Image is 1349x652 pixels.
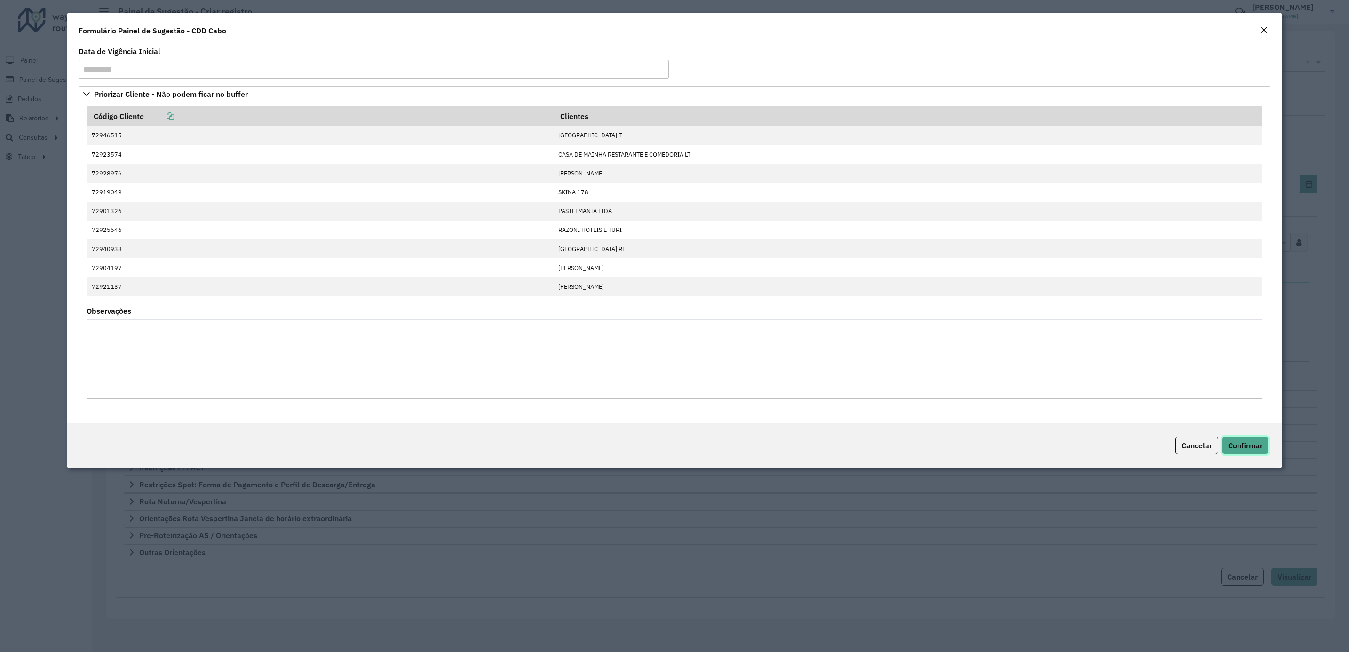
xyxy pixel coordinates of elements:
td: [GEOGRAPHIC_DATA] T [554,126,1262,145]
td: 72904197 [87,258,554,277]
span: Confirmar [1228,441,1262,450]
a: Priorizar Cliente - Não podem ficar no buffer [79,86,1270,102]
td: 72919049 [87,183,554,201]
td: [PERSON_NAME] [554,164,1262,183]
div: Priorizar Cliente - Não podem ficar no buffer [79,102,1270,411]
td: RAZONI HOTEIS E TURI [554,221,1262,239]
label: Observações [87,305,131,317]
td: 72923574 [87,145,554,164]
td: [PERSON_NAME] [554,258,1262,277]
button: Cancelar [1175,437,1218,454]
a: Copiar [144,111,174,121]
label: Data de Vigência Inicial [79,46,160,57]
td: 72928976 [87,164,554,183]
button: Confirmar [1222,437,1269,454]
span: Priorizar Cliente - Não podem ficar no buffer [94,90,248,98]
button: Close [1257,24,1270,37]
span: Cancelar [1182,441,1212,450]
td: PASTELMANIA LTDA [554,202,1262,221]
td: CASA DE MAINHA RESTARANTE E COMEDORIA LT [554,145,1262,164]
td: 72901326 [87,202,554,221]
td: [GEOGRAPHIC_DATA] RE [554,239,1262,258]
th: Clientes [554,106,1262,126]
td: 72946515 [87,126,554,145]
td: [PERSON_NAME] [554,277,1262,296]
em: Fechar [1260,26,1268,34]
td: 72940938 [87,239,554,258]
h4: Formulário Painel de Sugestão - CDD Cabo [79,25,226,36]
td: 72921137 [87,277,554,296]
th: Código Cliente [87,106,554,126]
td: SKINA 178 [554,183,1262,201]
td: 72925546 [87,221,554,239]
